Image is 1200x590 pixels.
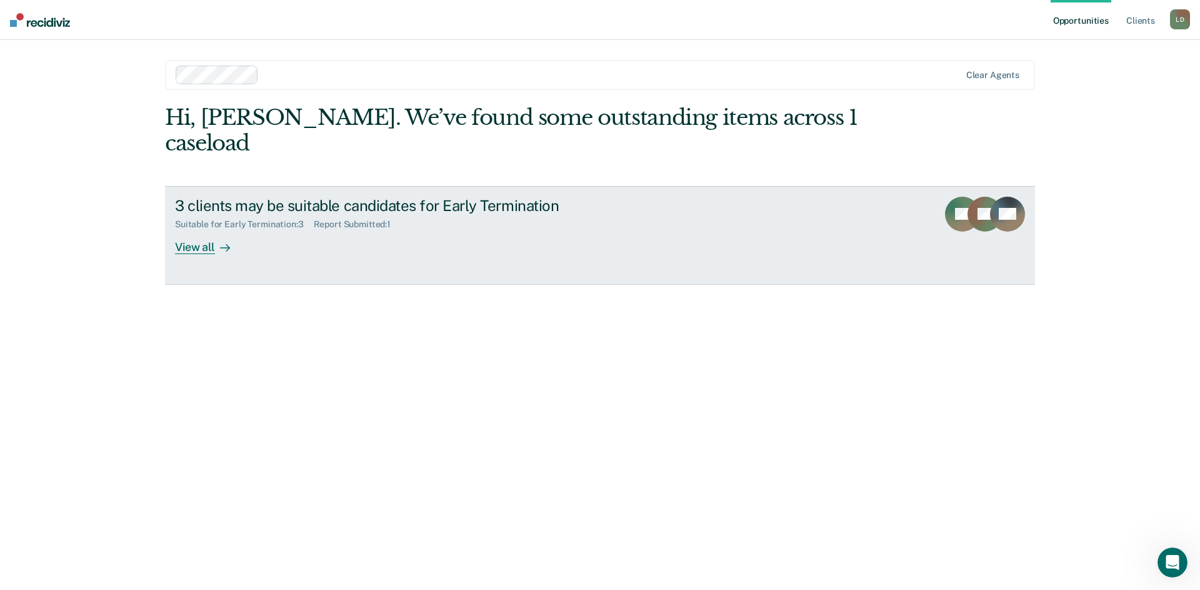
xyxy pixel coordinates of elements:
iframe: Intercom live chat [1157,548,1187,578]
div: Hi, [PERSON_NAME]. We’ve found some outstanding items across 1 caseload [165,105,861,156]
div: Suitable for Early Termination : 3 [175,219,314,230]
a: 3 clients may be suitable candidates for Early TerminationSuitable for Early Termination:3Report ... [165,186,1035,285]
div: L D [1170,9,1190,29]
img: Recidiviz [10,13,70,27]
button: LD [1170,9,1190,29]
div: 3 clients may be suitable candidates for Early Termination [175,197,614,215]
div: Clear agents [966,70,1019,81]
div: Report Submitted : 1 [314,219,401,230]
div: View all [175,230,245,254]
